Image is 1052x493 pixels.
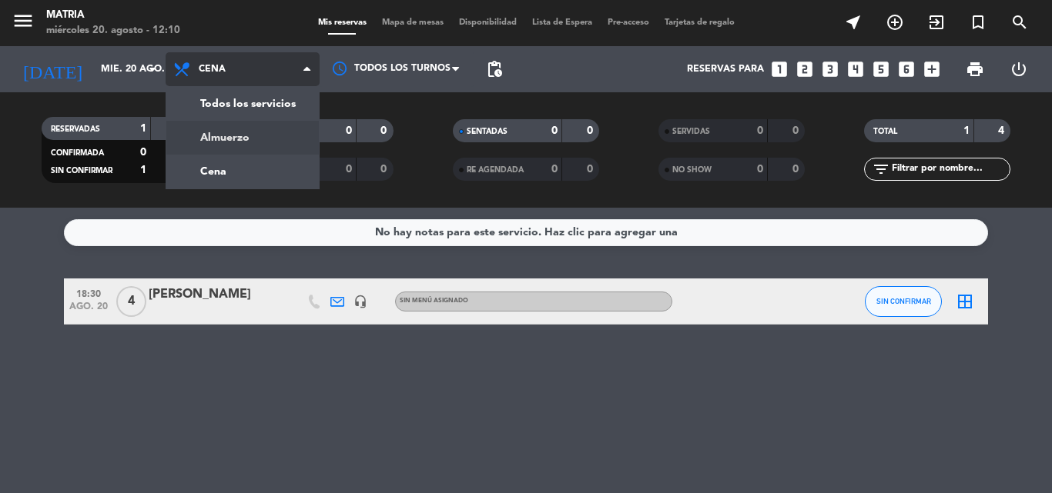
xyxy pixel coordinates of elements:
[166,121,319,155] a: Almuerzo
[353,295,367,308] i: headset_mic
[380,164,390,175] strong: 0
[997,46,1040,92] div: LOG OUT
[12,52,93,86] i: [DATE]
[956,292,974,311] i: border_all
[865,286,942,317] button: SIN CONFIRMAR
[792,125,802,136] strong: 0
[51,149,104,157] span: CONFIRMADA
[657,18,742,27] span: Tarjetas de regalo
[672,166,712,174] span: NO SHOW
[375,224,678,242] div: No hay notas para este servicio. Haz clic para agregar una
[451,18,524,27] span: Disponibilidad
[140,147,146,158] strong: 0
[687,64,764,75] span: Reservas para
[587,125,596,136] strong: 0
[551,164,558,175] strong: 0
[166,155,319,188] a: Cena
[600,18,657,27] span: Pre-acceso
[374,18,451,27] span: Mapa de mesas
[140,123,146,134] strong: 1
[927,13,946,32] i: exit_to_app
[963,125,970,136] strong: 1
[551,125,558,136] strong: 0
[896,59,916,79] i: looks_6
[966,60,984,78] span: print
[769,59,789,79] i: looks_one
[140,165,146,175] strong: 1
[672,128,710,135] span: SERVIDAS
[820,59,840,79] i: looks_3
[1010,13,1029,32] i: search
[467,128,508,135] span: SENTADAS
[12,9,35,32] i: menu
[873,128,897,135] span: TOTAL
[51,167,112,175] span: SIN CONFIRMAR
[346,125,352,136] strong: 0
[116,286,146,317] span: 4
[844,13,863,32] i: near_me
[886,13,904,32] i: add_circle_outline
[467,166,524,174] span: RE AGENDADA
[143,60,162,78] i: arrow_drop_down
[69,301,108,319] span: ago. 20
[587,164,596,175] strong: 0
[890,161,1010,178] input: Filtrar por nombre...
[795,59,815,79] i: looks_two
[46,23,180,38] div: miércoles 20. agosto - 12:10
[46,8,180,23] div: MATRIA
[380,125,390,136] strong: 0
[310,18,374,27] span: Mis reservas
[876,297,931,305] span: SIN CONFIRMAR
[69,284,108,301] span: 18:30
[872,160,890,178] i: filter_list
[149,285,280,305] div: [PERSON_NAME]
[969,13,987,32] i: turned_in_not
[922,59,942,79] i: add_box
[1010,60,1028,78] i: power_settings_new
[757,164,763,175] strong: 0
[51,125,100,133] span: RESERVADAS
[166,87,319,121] a: Todos los servicios
[12,9,35,38] button: menu
[871,59,891,79] i: looks_5
[346,164,352,175] strong: 0
[846,59,866,79] i: looks_4
[998,125,1007,136] strong: 4
[524,18,600,27] span: Lista de Espera
[485,60,504,78] span: pending_actions
[792,164,802,175] strong: 0
[400,298,468,304] span: Sin menú asignado
[199,64,226,75] span: Cena
[757,125,763,136] strong: 0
